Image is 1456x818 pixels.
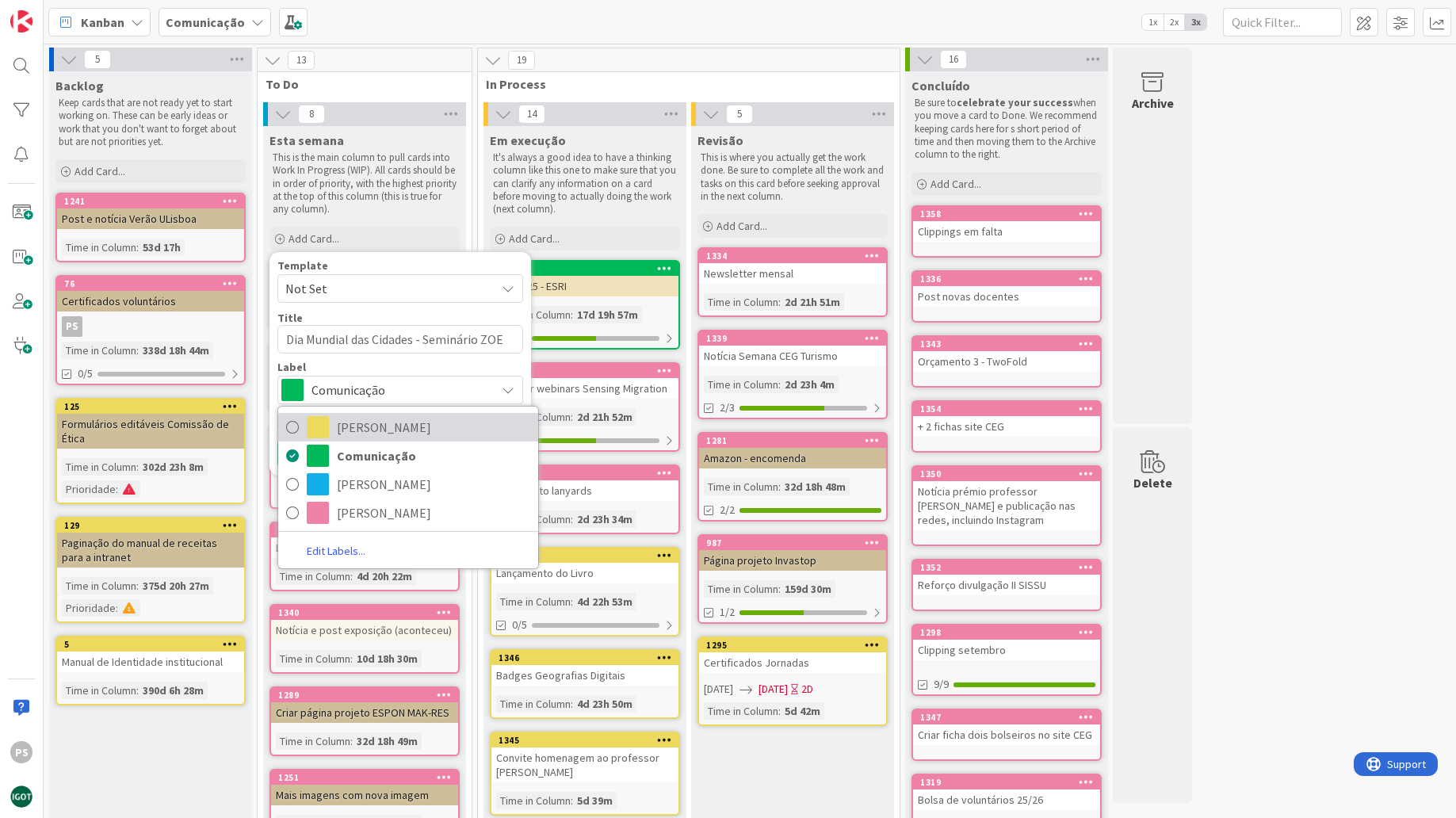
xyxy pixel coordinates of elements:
[271,770,458,805] div: 1251Mais imagens com nova imagem
[491,733,678,747] div: 1345
[57,291,244,312] div: Certificados voluntários
[913,416,1100,437] div: + 2 fichas site CEG
[699,434,886,468] div: 1281Amazon - encomenda
[1133,473,1172,492] div: Delete
[699,331,886,366] div: 1339Notícia Semana CEG Turismo
[915,97,1099,161] p: Be sure to when you move a card to Done. We recommend keeping cards here for s short period of ti...
[10,10,32,32] img: Visit kanbanzone.com
[277,361,306,373] span: Label
[64,401,244,412] div: 125
[913,560,1100,575] div: 1352
[778,580,781,598] span: :
[491,262,678,276] div: 1322
[337,501,530,525] span: [PERSON_NAME]
[491,364,678,399] div: 1357Divulgar webinars Sensing Migration
[139,577,213,594] div: 375d 20h 27m
[920,273,1100,285] div: 1336
[337,415,530,439] span: [PERSON_NAME]
[62,316,82,337] div: PS
[486,76,880,92] span: In Process
[699,652,886,673] div: Certificados Jornadas
[271,537,458,558] div: Logo e descrição IGOT para a ESRI
[499,735,678,746] div: 1345
[491,549,678,583] div: 1348Lançamento do Livro
[913,625,1100,660] div: 1298Clipping setembro
[913,272,1100,307] div: 1336Post novas docentes
[276,650,350,667] div: Time in Column
[84,50,111,69] span: 5
[699,263,886,284] div: Newsletter mensal
[59,97,243,148] p: Keep cards that are not ready yet to start working on. These can be early ideas or work that you ...
[491,651,678,665] div: 1346
[920,208,1100,220] div: 1358
[277,260,328,271] span: Template
[278,772,458,783] div: 1251
[57,399,244,414] div: 125
[269,132,344,148] span: Esta semana
[699,346,886,366] div: Notícia Semana CEG Turismo
[699,536,886,571] div: 987Página projeto Invastop
[496,792,571,809] div: Time in Column
[699,536,886,550] div: 987
[913,467,1100,530] div: 1350Notícia prémio professor [PERSON_NAME] e publicação nas redes, incluindo Instagram
[518,105,545,124] span: 14
[913,467,1100,481] div: 1350
[271,770,458,785] div: 1251
[62,577,136,594] div: Time in Column
[704,580,778,598] div: Time in Column
[276,568,350,585] div: Time in Column
[699,448,886,468] div: Amazon - encomenda
[62,682,136,699] div: Time in Column
[1185,14,1206,30] span: 3x
[490,132,566,148] span: Em execução
[353,650,422,667] div: 10d 18h 30m
[278,499,538,527] a: [PERSON_NAME]
[512,617,527,633] span: 0/5
[271,606,458,640] div: 1340Notícia e post exposição (aconteceu)
[913,221,1100,242] div: Clippings em falta
[276,732,350,750] div: Time in Column
[496,695,571,713] div: Time in Column
[64,639,244,650] div: 5
[704,681,733,698] span: [DATE]
[278,690,458,701] div: 1289
[706,333,886,344] div: 1339
[1223,8,1342,36] input: Quick Filter...
[913,402,1100,416] div: 1354
[136,577,139,594] span: :
[704,702,778,720] div: Time in Column
[911,78,970,94] span: Concluído
[913,560,1100,595] div: 1352Reforço divulgação II SISSU
[781,702,824,720] div: 5d 42m
[57,414,244,449] div: Formulários editáveis Comissão de Ética
[139,458,208,476] div: 302d 23h 8m
[571,695,573,713] span: :
[699,249,886,263] div: 1334
[913,207,1100,242] div: 1358Clippings em falta
[78,365,93,382] span: 0/5
[913,710,1100,724] div: 1347
[136,458,139,476] span: :
[271,606,458,620] div: 1340
[491,466,678,480] div: 1355
[778,702,781,720] span: :
[285,278,483,299] span: Not Set
[720,604,735,621] span: 1/2
[298,105,325,124] span: 8
[913,272,1100,286] div: 1336
[350,568,353,585] span: :
[353,568,416,585] div: 4d 20h 22m
[491,466,678,501] div: 1355Orçamento lanyards
[571,510,573,528] span: :
[920,712,1100,723] div: 1347
[913,207,1100,221] div: 1358
[571,306,573,323] span: :
[573,593,636,610] div: 4d 22h 53m
[62,458,136,476] div: Time in Column
[1132,94,1174,113] div: Archive
[940,50,967,69] span: 16
[573,408,636,426] div: 2d 21h 52m
[57,316,244,337] div: PS
[62,480,116,498] div: Prioridade
[913,775,1100,810] div: 1319Bolsa de voluntários 25/26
